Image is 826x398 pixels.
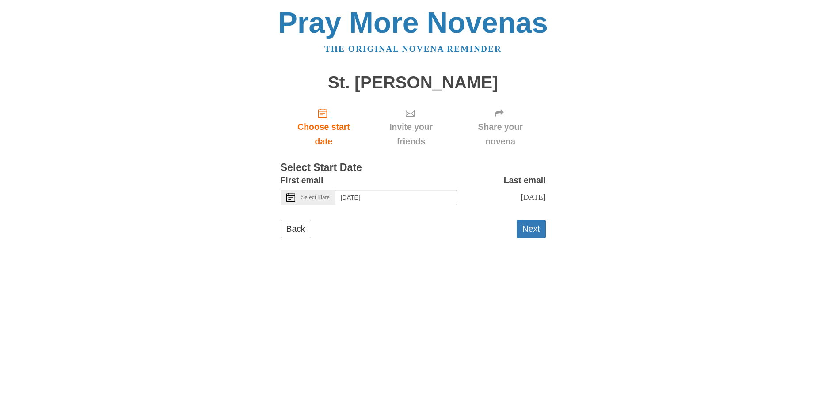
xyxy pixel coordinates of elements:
h1: St. [PERSON_NAME] [281,73,546,92]
label: First email [281,173,324,188]
a: Back [281,220,311,238]
span: Select Date [301,194,330,201]
span: Invite your friends [376,120,446,149]
h3: Select Start Date [281,162,546,174]
div: Click "Next" to confirm your start date first. [367,101,455,153]
a: Choose start date [281,101,367,153]
span: [DATE] [521,193,545,201]
a: Pray More Novenas [278,6,548,39]
span: Choose start date [289,120,358,149]
span: Share your novena [464,120,537,149]
a: The original novena reminder [324,44,502,53]
button: Next [517,220,546,238]
div: Click "Next" to confirm your start date first. [455,101,546,153]
label: Last email [504,173,546,188]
